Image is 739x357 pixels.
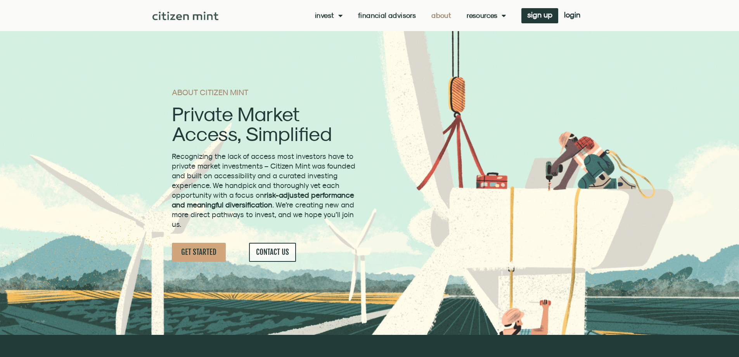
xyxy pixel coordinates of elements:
[172,104,358,144] h2: Private Market Access, Simplified
[558,8,586,23] a: login
[172,243,226,262] a: GET STARTED
[358,12,416,19] a: Financial Advisors
[172,89,358,96] h1: ABOUT CITIZEN MINT
[152,12,219,20] img: Citizen Mint
[467,12,506,19] a: Resources
[527,12,552,17] span: sign up
[564,12,580,17] span: login
[315,12,343,19] a: Invest
[256,247,289,257] span: CONTACT US
[181,247,216,257] span: GET STARTED
[431,12,451,19] a: About
[315,12,506,19] nav: Menu
[249,243,296,262] a: CONTACT US
[172,152,355,228] span: Recognizing the lack of access most investors have to private market investments – Citizen Mint w...
[521,8,558,23] a: sign up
